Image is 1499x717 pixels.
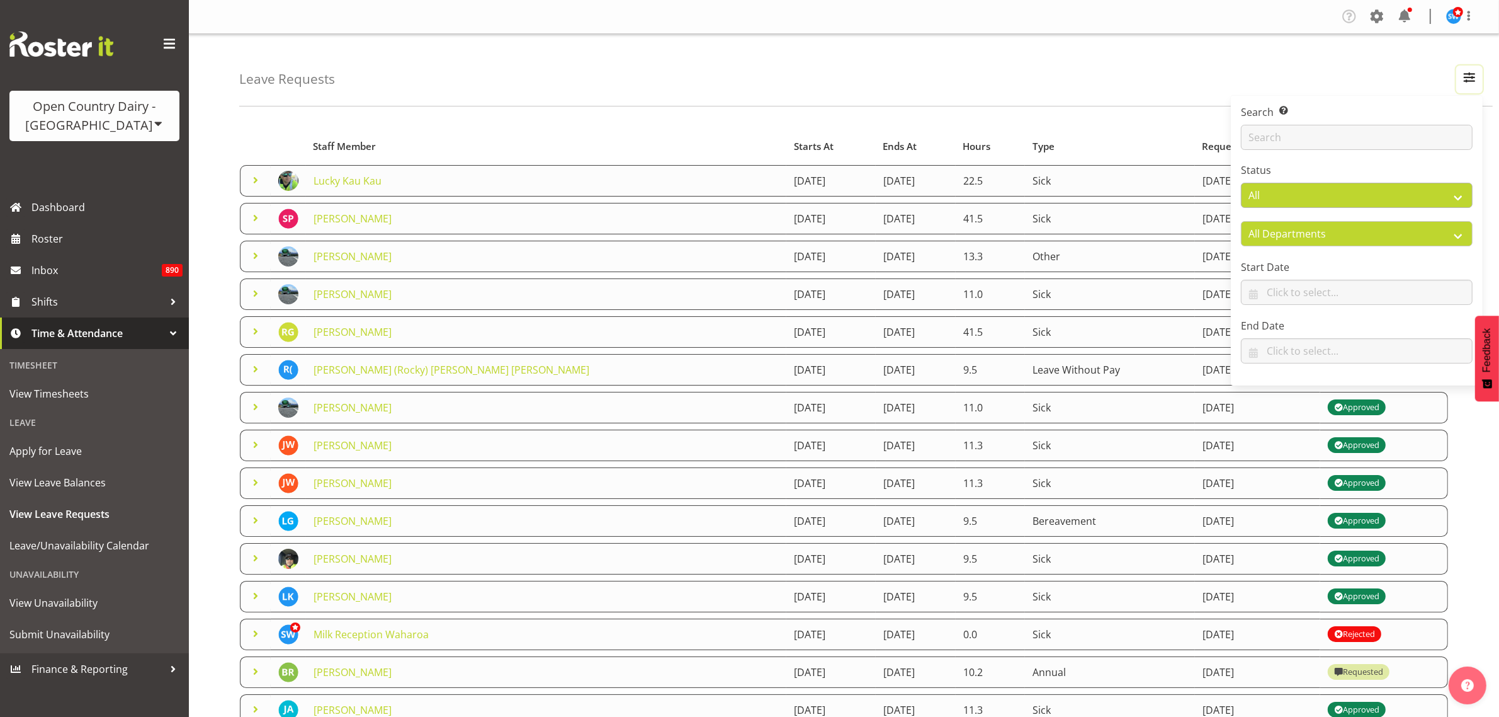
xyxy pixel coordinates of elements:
a: Milk Reception Waharoa [314,628,429,641]
td: Sick [1025,467,1194,499]
button: Feedback - Show survey [1475,316,1499,401]
span: Finance & Reporting [31,660,164,679]
td: [DATE] [876,165,956,197]
label: End Date [1241,318,1473,333]
td: [DATE] [1195,392,1321,423]
td: [DATE] [786,505,876,537]
div: Timesheet [3,352,186,378]
div: Approved [1334,438,1379,453]
a: [PERSON_NAME] [314,590,392,604]
td: [DATE] [786,278,876,310]
td: 9.5 [956,543,1025,575]
div: Rejected [1334,627,1375,642]
td: [DATE] [876,657,956,688]
td: 11.0 [956,278,1025,310]
td: [DATE] [876,505,956,537]
a: View Leave Balances [3,467,186,498]
td: Sick [1025,278,1194,310]
input: Click to select... [1241,338,1473,364]
td: [DATE] [1195,543,1321,575]
a: [PERSON_NAME] [314,212,392,226]
td: 41.5 [956,203,1025,234]
td: [DATE] [876,203,956,234]
a: [PERSON_NAME] [314,325,392,339]
td: [DATE] [876,316,956,348]
button: Filter Employees [1456,66,1483,93]
span: View Leave Requests [9,505,179,524]
span: Inbox [31,261,162,280]
td: 11.3 [956,430,1025,461]
input: Click to select... [1241,280,1473,305]
td: Sick [1025,581,1194,612]
span: Shifts [31,292,164,311]
a: Leave/Unavailability Calendar [3,530,186,561]
img: lalesh-kumar8193.jpg [278,587,298,607]
td: [DATE] [786,203,876,234]
a: [PERSON_NAME] (Rocky) [PERSON_NAME] [PERSON_NAME] [314,363,589,377]
a: [PERSON_NAME] [314,287,392,301]
span: Requested At [1202,139,1264,154]
td: [DATE] [1195,316,1321,348]
span: Starts At [794,139,834,154]
td: [DATE] [1195,657,1321,688]
td: [DATE] [786,543,876,575]
td: Sick [1025,392,1194,423]
label: Search [1241,105,1473,120]
td: [DATE] [876,241,956,272]
td: Sick [1025,203,1194,234]
td: [DATE] [876,278,956,310]
span: View Unavailability [9,594,179,612]
td: [DATE] [786,467,876,499]
td: 9.5 [956,505,1025,537]
td: [DATE] [876,392,956,423]
div: Approved [1334,400,1379,415]
a: Apply for Leave [3,435,186,467]
span: View Timesheets [9,384,179,403]
td: Other [1025,241,1194,272]
img: steve-webb7510.jpg [278,624,298,645]
span: Feedback [1481,328,1493,372]
img: jayden-vincent526be9264d371de1c61c32976aef3f65.png [278,284,298,304]
td: [DATE] [876,581,956,612]
a: [PERSON_NAME] [314,439,392,452]
td: [DATE] [876,354,956,386]
td: [DATE] [876,619,956,650]
td: [DATE] [786,619,876,650]
a: [PERSON_NAME] [314,514,392,528]
span: View Leave Balances [9,473,179,492]
td: [DATE] [786,165,876,197]
td: [DATE] [1195,430,1321,461]
td: Sick [1025,543,1194,575]
td: [DATE] [1195,354,1321,386]
div: Approved [1334,551,1379,566]
td: [DATE] [876,467,956,499]
img: len-grace11235.jpg [278,511,298,531]
div: Approved [1334,476,1379,491]
div: Unavailability [3,561,186,587]
td: [DATE] [786,657,876,688]
span: Hours [963,139,990,154]
td: 9.5 [956,581,1025,612]
td: 11.0 [956,392,1025,423]
span: Apply for Leave [9,442,179,461]
td: [DATE] [786,392,876,423]
span: Dashboard [31,198,183,217]
td: [DATE] [1195,581,1321,612]
a: [PERSON_NAME] [314,476,392,490]
img: brian-riddle11603.jpg [278,662,298,682]
td: [DATE] [1195,203,1321,234]
img: jayden-vincent526be9264d371de1c61c32976aef3f65.png [278,246,298,267]
img: help-xxl-2.png [1461,679,1474,692]
td: Bereavement [1025,505,1194,537]
td: 22.5 [956,165,1025,197]
a: [PERSON_NAME] [314,250,392,263]
label: Start Date [1241,260,1473,275]
a: [PERSON_NAME] [314,401,392,415]
span: Type [1032,139,1055,154]
td: [DATE] [786,430,876,461]
td: 13.3 [956,241,1025,272]
img: jayden-vincent526be9264d371de1c61c32976aef3f65.png [278,398,298,418]
td: [DATE] [786,241,876,272]
span: 890 [162,264,183,277]
td: [DATE] [876,430,956,461]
